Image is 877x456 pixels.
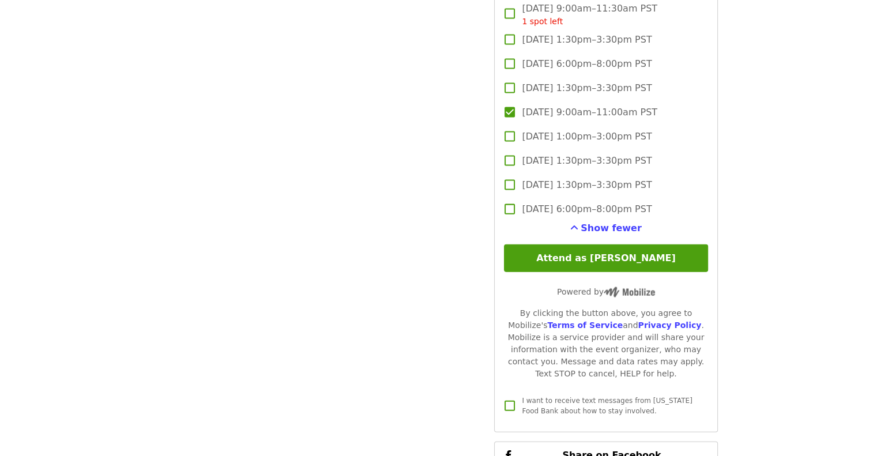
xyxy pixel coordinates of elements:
[522,17,563,26] span: 1 spot left
[638,321,701,330] a: Privacy Policy
[522,57,652,71] span: [DATE] 6:00pm–8:00pm PST
[522,33,652,47] span: [DATE] 1:30pm–3:30pm PST
[504,244,707,272] button: Attend as [PERSON_NAME]
[522,2,657,28] span: [DATE] 9:00am–11:30am PST
[522,130,652,144] span: [DATE] 1:00pm–3:00pm PST
[522,178,652,192] span: [DATE] 1:30pm–3:30pm PST
[604,287,655,297] img: Powered by Mobilize
[522,105,657,119] span: [DATE] 9:00am–11:00am PST
[504,307,707,380] div: By clicking the button above, you agree to Mobilize's and . Mobilize is a service provider and wi...
[570,221,642,235] button: See more timeslots
[522,81,652,95] span: [DATE] 1:30pm–3:30pm PST
[547,321,623,330] a: Terms of Service
[522,202,652,216] span: [DATE] 6:00pm–8:00pm PST
[522,154,652,168] span: [DATE] 1:30pm–3:30pm PST
[522,397,692,415] span: I want to receive text messages from [US_STATE] Food Bank about how to stay involved.
[581,223,642,233] span: Show fewer
[557,287,655,296] span: Powered by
